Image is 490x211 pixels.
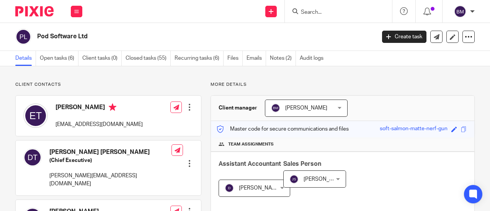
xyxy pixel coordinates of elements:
[82,51,122,66] a: Client tasks (0)
[15,6,54,16] img: Pixie
[49,157,171,164] h5: (Chief Executive)
[454,5,466,18] img: svg%3E
[271,103,280,113] img: svg%3E
[239,185,290,191] span: [PERSON_NAME] S T
[300,9,369,16] input: Search
[217,125,349,133] p: Master code for secure communications and files
[283,161,321,167] span: Sales Person
[289,175,299,184] img: svg%3E
[219,161,281,167] span: Assistant Accountant
[175,51,224,66] a: Recurring tasks (6)
[382,31,426,43] a: Create task
[225,183,234,193] img: svg%3E
[109,103,116,111] i: Primary
[300,51,327,66] a: Audit logs
[15,51,36,66] a: Details
[56,103,143,113] h4: [PERSON_NAME]
[23,103,48,128] img: svg%3E
[247,51,266,66] a: Emails
[49,172,171,188] p: [PERSON_NAME][EMAIL_ADDRESS][DOMAIN_NAME]
[380,125,448,134] div: soft-salmon-matte-nerf-gun
[228,141,274,147] span: Team assignments
[15,29,31,45] img: svg%3E
[227,51,243,66] a: Files
[304,177,346,182] span: [PERSON_NAME]
[126,51,171,66] a: Closed tasks (55)
[211,82,475,88] p: More details
[15,82,201,88] p: Client contacts
[37,33,304,41] h2: Pod Software Ltd
[285,105,327,111] span: [PERSON_NAME]
[56,121,143,128] p: [EMAIL_ADDRESS][DOMAIN_NAME]
[270,51,296,66] a: Notes (2)
[40,51,78,66] a: Open tasks (6)
[23,148,42,167] img: svg%3E
[219,104,257,112] h3: Client manager
[49,148,171,156] h4: [PERSON_NAME] [PERSON_NAME]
